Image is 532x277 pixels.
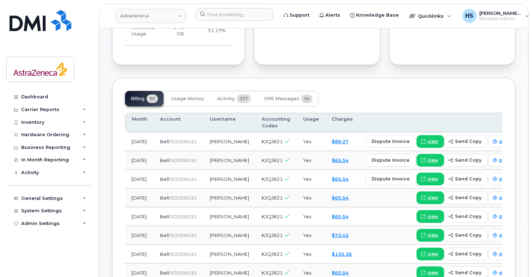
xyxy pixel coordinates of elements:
span: 0532595161 [169,233,197,238]
a: Support [279,8,314,22]
span: send copy [455,250,481,257]
button: send copy [444,173,487,185]
td: [PERSON_NAME] [203,151,255,170]
span: view [427,157,438,163]
span: send copy [455,194,481,201]
a: Knowledge Base [345,8,404,22]
th: Username [203,113,255,132]
a: $65.54 [332,176,349,182]
a: $73.45 [332,232,349,238]
td: [PERSON_NAME] [203,132,255,151]
span: view [427,213,438,220]
span: KJQJ821 [262,232,283,238]
a: $65.54 [332,214,349,219]
a: $135.36 [332,251,352,257]
td: [DATE] [125,207,154,226]
span: send copy [455,175,481,182]
td: Yes [297,151,325,170]
span: send copy [455,213,481,220]
th: Month [125,113,154,132]
tr: Friday from 6:00pm to Monday 8:00am [125,16,232,46]
td: Yes [297,132,325,151]
th: Usage [297,113,325,132]
span: print [499,232,510,238]
a: $89.27 [332,139,349,144]
a: view [416,191,444,204]
a: print [488,135,516,148]
th: Accounting Codes [255,113,297,132]
td: Yes [297,170,325,189]
span: send copy [455,232,481,238]
a: view [416,135,444,148]
a: Astrazeneca [116,9,186,23]
span: dispute invoice [372,157,410,163]
span: send copy [455,138,481,145]
td: Weekend Usage [125,16,161,46]
span: print [499,157,510,163]
span: [PERSON_NAME] Stinnissen [479,10,522,16]
td: [PERSON_NAME] [203,207,255,226]
span: print [499,195,510,201]
span: dispute invoice [372,175,410,182]
div: Quicklinks [404,9,456,23]
span: Alerts [325,12,340,19]
th: Account [154,113,203,132]
button: send copy [444,191,487,204]
span: view [427,270,438,276]
span: print [499,213,510,220]
a: print [488,229,516,242]
a: print [488,173,516,185]
button: send copy [444,248,487,260]
button: send copy [444,210,487,223]
td: [PERSON_NAME] [203,189,255,207]
span: 94 [301,94,313,103]
span: Bell [160,195,169,201]
button: dispute invoice [366,173,416,185]
span: 0532595161 [169,252,197,257]
td: Yes [297,226,325,245]
a: view [416,229,444,242]
td: Yes [297,189,325,207]
span: dispute invoice [372,138,410,145]
span: print [499,270,510,276]
a: Alerts [314,8,345,22]
span: KJQJ821 [262,139,283,144]
td: [PERSON_NAME] [203,226,255,245]
td: [DATE] [125,151,154,170]
span: Bell [160,232,169,238]
td: 31.17% [190,16,232,46]
span: Activity [217,96,235,102]
span: KJQJ821 [262,270,283,276]
a: print [488,154,516,167]
td: [DATE] [125,245,154,264]
td: [DATE] [125,132,154,151]
span: view [427,195,438,201]
span: KJQJ821 [262,214,283,219]
span: Bell [160,214,169,219]
span: print [499,176,510,182]
span: Bell [160,157,169,163]
span: Bell [160,251,169,257]
span: Bell [160,139,169,144]
a: print [488,191,516,204]
span: KJQJ821 [262,251,283,257]
span: send copy [455,269,481,276]
span: view [427,138,438,145]
td: Yes [297,245,325,264]
a: print [488,248,516,260]
button: send copy [444,135,487,148]
span: Bell [160,270,169,276]
span: 0532595161 [169,270,197,276]
span: HS [465,12,473,20]
a: $65.54 [332,195,349,201]
a: $65.54 [332,270,349,276]
a: view [416,173,444,185]
td: [PERSON_NAME] [203,245,255,264]
span: 337 [237,94,251,103]
span: print [499,251,510,257]
span: KJQJ821 [262,176,283,182]
td: [DATE] [125,226,154,245]
td: Yes [297,207,325,226]
td: [DATE] [125,170,154,189]
td: [PERSON_NAME] [203,170,255,189]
